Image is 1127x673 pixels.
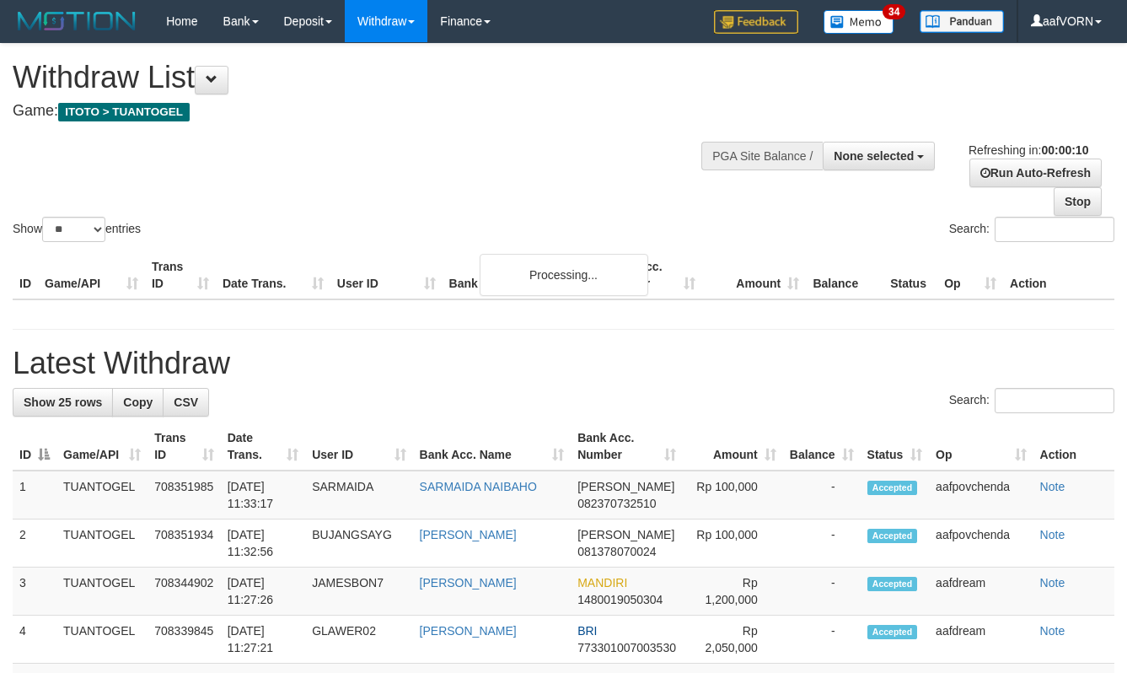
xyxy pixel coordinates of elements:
[577,545,656,558] span: Copy 081378070024 to clipboard
[702,251,806,299] th: Amount
[1054,187,1102,216] a: Stop
[1040,624,1065,638] a: Note
[867,529,918,543] span: Accepted
[13,520,56,568] td: 2
[577,528,674,541] span: [PERSON_NAME]
[305,423,412,471] th: User ID: activate to sort column ascending
[305,568,412,616] td: JAMESBON7
[929,520,1033,568] td: aafpovchenda
[305,616,412,664] td: GLAWER02
[867,577,918,591] span: Accepted
[824,10,894,34] img: Button%20Memo.svg
[683,423,782,471] th: Amount: activate to sort column ascending
[13,347,1114,380] h1: Latest Withdraw
[38,251,145,299] th: Game/API
[24,396,102,409] span: Show 25 rows
[783,520,861,568] td: -
[13,471,56,520] td: 1
[783,616,861,664] td: -
[834,149,914,163] span: None selected
[42,217,105,242] select: Showentries
[148,616,220,664] td: 708339845
[1040,576,1065,590] a: Note
[13,388,113,417] a: Show 25 rows
[598,251,702,299] th: Bank Acc. Number
[221,423,306,471] th: Date Trans.: activate to sort column ascending
[148,471,220,520] td: 708351985
[683,471,782,520] td: Rp 100,000
[920,10,1004,33] img: panduan.png
[883,4,905,19] span: 34
[480,254,648,296] div: Processing...
[1040,528,1065,541] a: Note
[949,217,1114,242] label: Search:
[13,423,56,471] th: ID: activate to sort column descending
[13,61,734,94] h1: Withdraw List
[13,8,141,34] img: MOTION_logo.png
[413,423,572,471] th: Bank Acc. Name: activate to sort column ascending
[867,481,918,495] span: Accepted
[929,471,1033,520] td: aafpovchenda
[937,251,1003,299] th: Op
[148,568,220,616] td: 708344902
[701,142,823,170] div: PGA Site Balance /
[216,251,330,299] th: Date Trans.
[883,251,937,299] th: Status
[949,388,1114,413] label: Search:
[13,568,56,616] td: 3
[330,251,443,299] th: User ID
[13,251,38,299] th: ID
[56,568,148,616] td: TUANTOGEL
[714,10,798,34] img: Feedback.jpg
[577,576,627,590] span: MANDIRI
[995,217,1114,242] input: Search:
[163,388,209,417] a: CSV
[148,423,220,471] th: Trans ID: activate to sort column ascending
[1040,480,1065,493] a: Note
[420,528,517,541] a: [PERSON_NAME]
[56,423,148,471] th: Game/API: activate to sort column ascending
[783,568,861,616] td: -
[969,143,1088,157] span: Refreshing in:
[305,471,412,520] td: SARMAIDA
[123,396,153,409] span: Copy
[148,520,220,568] td: 708351934
[995,388,1114,413] input: Search:
[1033,423,1114,471] th: Action
[420,480,537,493] a: SARMAIDA NAIBAHO
[806,251,883,299] th: Balance
[683,616,782,664] td: Rp 2,050,000
[13,616,56,664] td: 4
[221,616,306,664] td: [DATE] 11:27:21
[783,423,861,471] th: Balance: activate to sort column ascending
[56,471,148,520] td: TUANTOGEL
[683,568,782,616] td: Rp 1,200,000
[420,624,517,638] a: [PERSON_NAME]
[56,616,148,664] td: TUANTOGEL
[577,593,663,606] span: Copy 1480019050304 to clipboard
[577,480,674,493] span: [PERSON_NAME]
[861,423,930,471] th: Status: activate to sort column ascending
[577,641,676,654] span: Copy 773301007003530 to clipboard
[221,520,306,568] td: [DATE] 11:32:56
[221,471,306,520] td: [DATE] 11:33:17
[929,568,1033,616] td: aafdream
[823,142,935,170] button: None selected
[56,520,148,568] td: TUANTOGEL
[929,616,1033,664] td: aafdream
[783,471,861,520] td: -
[571,423,683,471] th: Bank Acc. Number: activate to sort column ascending
[305,520,412,568] td: BUJANGSAYG
[867,625,918,639] span: Accepted
[174,396,198,409] span: CSV
[13,103,734,120] h4: Game:
[112,388,164,417] a: Copy
[577,497,656,510] span: Copy 082370732510 to clipboard
[969,159,1102,187] a: Run Auto-Refresh
[145,251,216,299] th: Trans ID
[443,251,599,299] th: Bank Acc. Name
[221,568,306,616] td: [DATE] 11:27:26
[1003,251,1114,299] th: Action
[13,217,141,242] label: Show entries
[58,103,190,121] span: ITOTO > TUANTOGEL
